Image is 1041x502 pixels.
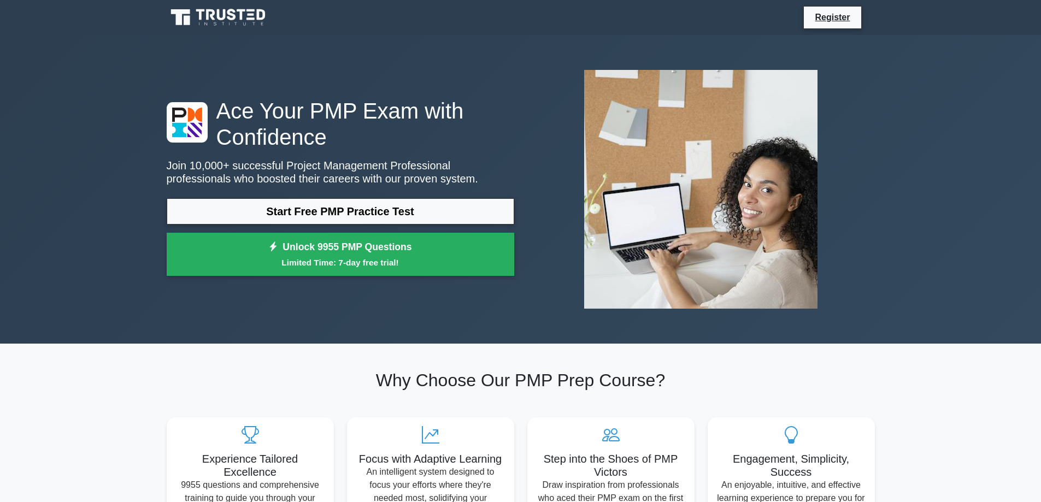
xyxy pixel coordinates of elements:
[167,370,875,391] h2: Why Choose Our PMP Prep Course?
[716,452,866,479] h5: Engagement, Simplicity, Success
[356,452,505,465] h5: Focus with Adaptive Learning
[536,452,686,479] h5: Step into the Shoes of PMP Victors
[167,98,514,150] h1: Ace Your PMP Exam with Confidence
[167,198,514,225] a: Start Free PMP Practice Test
[180,256,501,269] small: Limited Time: 7-day free trial!
[167,159,514,185] p: Join 10,000+ successful Project Management Professional professionals who boosted their careers w...
[167,233,514,276] a: Unlock 9955 PMP QuestionsLimited Time: 7-day free trial!
[808,10,856,24] a: Register
[175,452,325,479] h5: Experience Tailored Excellence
